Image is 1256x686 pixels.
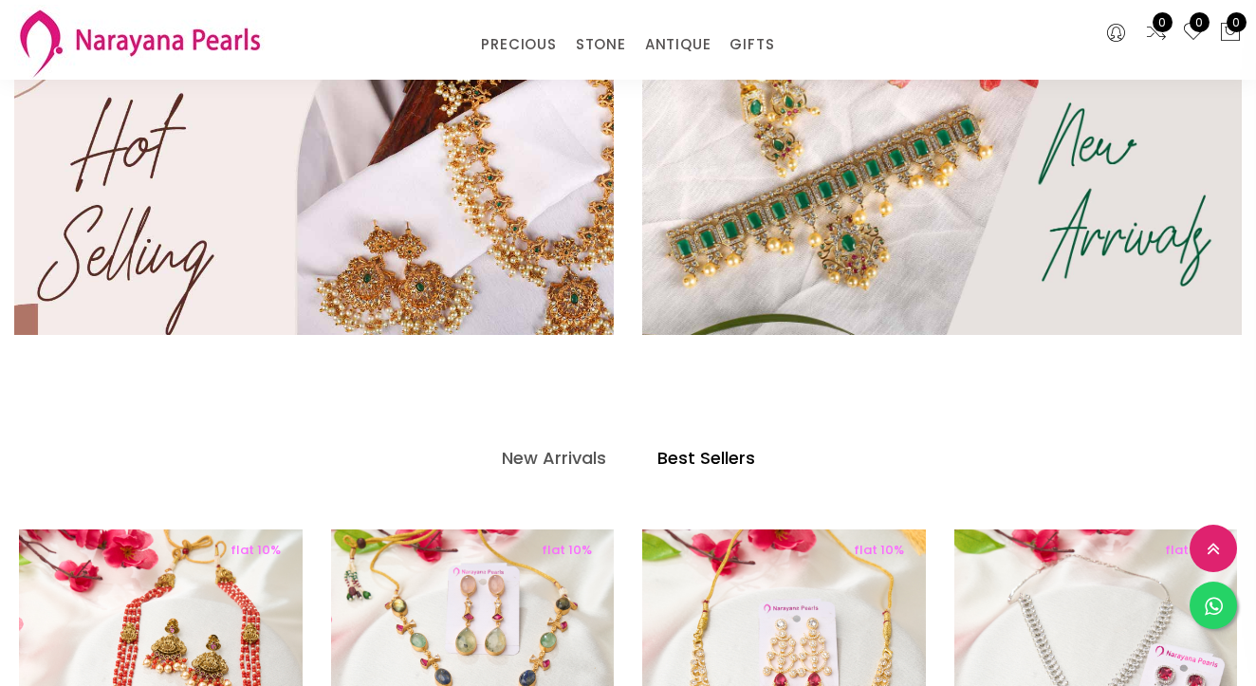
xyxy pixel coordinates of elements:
span: flat 10% [220,541,291,559]
span: 0 [1190,12,1210,32]
a: PRECIOUS [481,30,556,59]
a: GIFTS [730,30,774,59]
span: flat 10% [843,541,914,559]
a: ANTIQUE [645,30,711,59]
button: 0 [1219,21,1242,46]
span: flat 10% [531,541,602,559]
a: STONE [576,30,626,59]
h4: Best Sellers [657,447,755,470]
span: flat 10% [1154,541,1226,559]
a: 0 [1145,21,1168,46]
span: 0 [1153,12,1173,32]
span: 0 [1227,12,1247,32]
a: 0 [1182,21,1205,46]
h4: New Arrivals [502,447,606,470]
